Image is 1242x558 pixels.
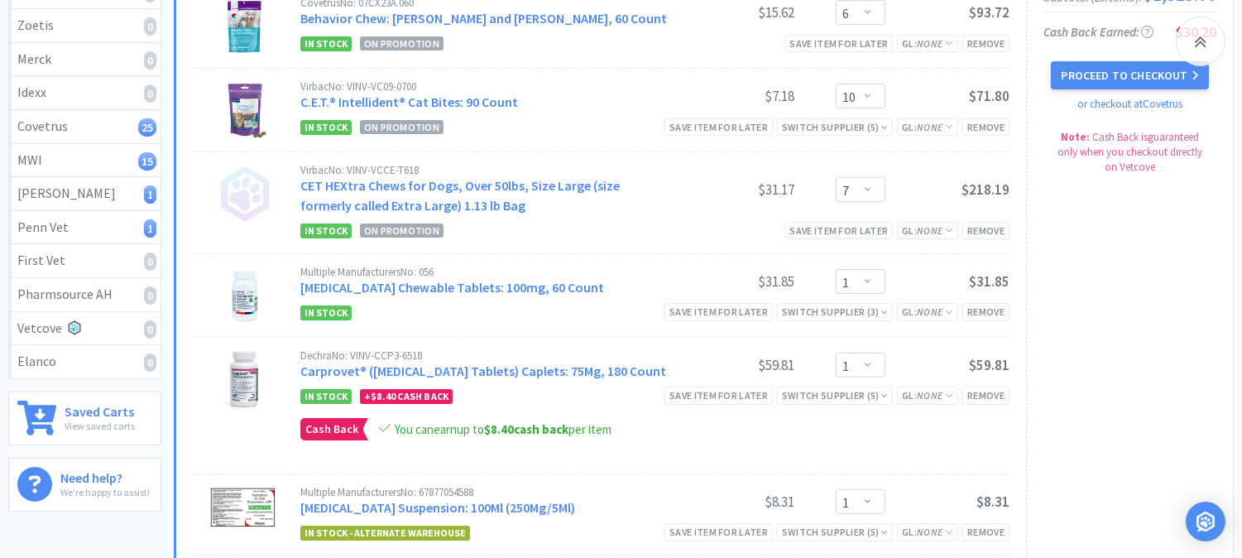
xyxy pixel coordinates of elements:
span: On Promotion [360,36,444,51]
div: Penn Vet [17,217,152,238]
span: On Promotion [360,224,444,238]
p: View saved carts [65,418,135,434]
i: None [917,224,942,237]
div: [PERSON_NAME] [17,183,152,204]
img: no_image.png [216,165,274,223]
span: $218.19 [961,180,1009,199]
span: In Stock [300,120,352,135]
h6: Need help? [60,467,150,484]
span: Cash Back is guaranteed only when you checkout directly on Vetcove [1057,130,1202,174]
a: Behavior Chew: [PERSON_NAME] and [PERSON_NAME], 60 Count [300,10,667,26]
a: Zoetis0 [9,9,161,43]
div: $8.31 [670,492,794,512]
div: Remove [962,387,1009,404]
div: Open Intercom Messenger [1186,502,1225,541]
a: Vetcove0 [9,312,161,346]
a: Penn Vet1 [9,211,161,245]
span: $59.81 [969,356,1009,374]
img: ea60b7d7479742469fb4fbf2cd9e57cf_806079.png [193,487,296,529]
div: Remove [962,118,1009,136]
a: or checkout at Covetrus [1077,97,1182,111]
a: Merck0 [9,43,161,77]
div: Remove [962,523,1009,541]
span: GL: [902,121,953,133]
div: Zoetis [17,15,152,36]
a: [MEDICAL_DATA] Suspension: 100Ml (250Mg/5Ml) [300,499,575,516]
a: Elanco0 [9,345,161,378]
span: In Stock [300,305,352,320]
div: $7.18 [670,86,794,106]
div: Multiple Manufacturers No: 056 [300,267,670,277]
i: 1 [144,185,156,204]
div: Idexx [17,82,152,103]
div: $31.17 [670,180,794,200]
div: Save item for later [664,303,773,320]
span: On Promotion [360,120,444,134]
i: None [917,526,942,538]
a: Carprovet® ([MEDICAL_DATA] Tablets) Caplets: 75Mg, 180 Count [300,363,666,379]
i: 1 [144,219,156,238]
span: $93.72 [969,3,1009,22]
span: In Stock [300,389,352,404]
i: 0 [144,253,156,271]
a: [PERSON_NAME]1 [9,177,161,211]
div: Elanco [17,351,152,373]
a: MWI15 [9,144,161,178]
div: Switch Supplier ( 5 ) [782,387,888,403]
span: $71.80 [969,87,1009,105]
div: + Cash Back [360,389,453,404]
span: GL: [902,37,953,50]
i: 0 [144,17,156,36]
span: Cash Back [301,419,362,440]
div: MWI [17,150,152,171]
div: Virbac No: VINV-VCCE-T618 [300,165,670,176]
span: In Stock [300,36,352,51]
div: Switch Supplier ( 5 ) [782,119,888,135]
span: GL: [902,305,953,318]
div: Save item for later [785,222,894,239]
a: Saved CartsView saved carts [8,392,161,445]
strong: Note: [1061,130,1090,144]
span: $8.40 [484,421,514,437]
button: Proceed to Checkout [1051,61,1208,89]
a: Pharmsource AH0 [9,278,161,312]
i: 0 [144,354,156,372]
div: Merck [17,49,152,70]
div: Save item for later [664,387,773,404]
span: $30.20 [1176,22,1216,41]
i: 0 [144,51,156,70]
div: Remove [962,222,1009,239]
span: Cash Back Earned : [1043,24,1153,40]
i: 15 [138,152,156,171]
img: 3196649536da49eaafc04b7c84e1fa99_546267.png [224,350,264,408]
p: We're happy to assist! [60,484,150,500]
div: Dechra No: VINV-CCP3-6518 [300,350,670,361]
i: 0 [144,320,156,339]
div: Switch Supplier ( 5 ) [782,524,888,540]
div: Save item for later [664,118,773,136]
i: None [917,37,942,50]
strong: cash back [484,421,568,437]
span: $31.85 [969,272,1009,291]
div: $15.62 [670,2,794,22]
span: You can earn up to per item [395,421,611,437]
i: None [917,305,942,318]
a: [MEDICAL_DATA] Chewable Tablets: 100mg, 60 Count [300,279,604,296]
a: Covetrus25 [9,110,161,144]
div: $31.85 [670,272,794,291]
div: Remove [962,303,1009,320]
div: Covetrus [17,116,152,137]
span: $8.31 [976,493,1009,511]
div: Save item for later [664,523,773,541]
div: Virbac No: VINV-VC09-0700 [300,81,670,92]
div: Multiple Manufacturers No: 67877054588 [300,487,670,498]
div: First Vet [17,250,152,272]
span: GL: [902,389,953,402]
a: CET HEXtra Chews for Dogs, Over 50lbs, Size Large (size formerly called Extra Large) 1.13 lb Bag [300,177,620,214]
span: GL: [902,526,953,538]
a: First Vet0 [9,244,161,278]
span: $8.40 [371,390,396,402]
i: None [917,121,942,133]
div: Vetcove [17,318,152,339]
i: 0 [144,84,156,103]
